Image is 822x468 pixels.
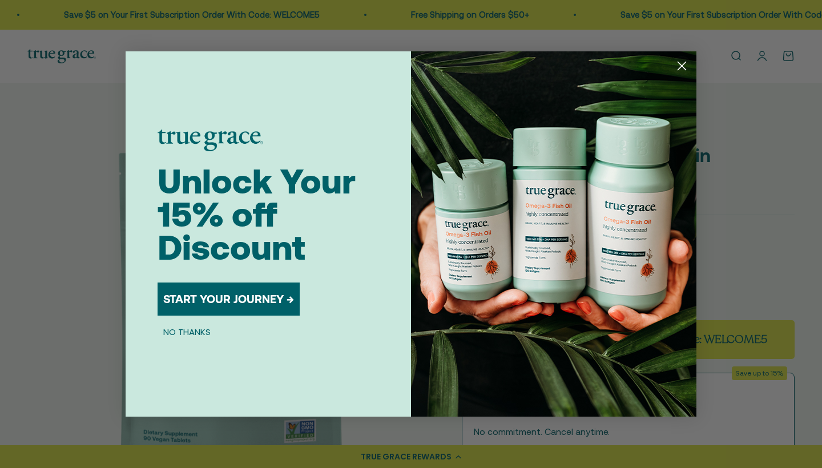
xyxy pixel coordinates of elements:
button: Close dialog [672,56,692,76]
img: 098727d5-50f8-4f9b-9554-844bb8da1403.jpeg [411,51,696,417]
span: Unlock Your 15% off Discount [158,162,356,267]
img: logo placeholder [158,130,263,151]
button: NO THANKS [158,325,216,338]
button: START YOUR JOURNEY → [158,283,300,316]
